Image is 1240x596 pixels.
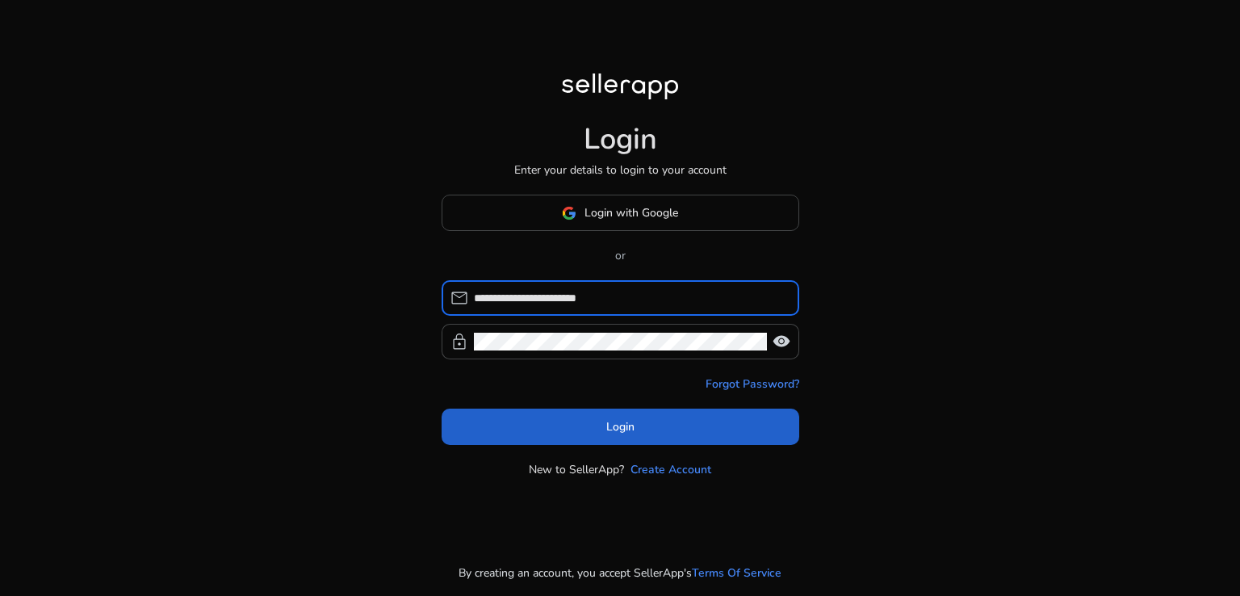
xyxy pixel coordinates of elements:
img: google-logo.svg [562,206,576,220]
h1: Login [584,122,657,157]
p: Enter your details to login to your account [514,162,727,178]
a: Create Account [630,461,711,478]
span: lock [450,332,469,351]
p: New to SellerApp? [529,461,624,478]
span: mail [450,288,469,308]
span: Login with Google [584,204,678,221]
button: Login [442,409,799,445]
span: Login [606,418,635,435]
p: or [442,247,799,264]
a: Terms Of Service [692,565,781,581]
button: Login with Google [442,195,799,231]
a: Forgot Password? [706,376,799,392]
span: visibility [772,332,791,351]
